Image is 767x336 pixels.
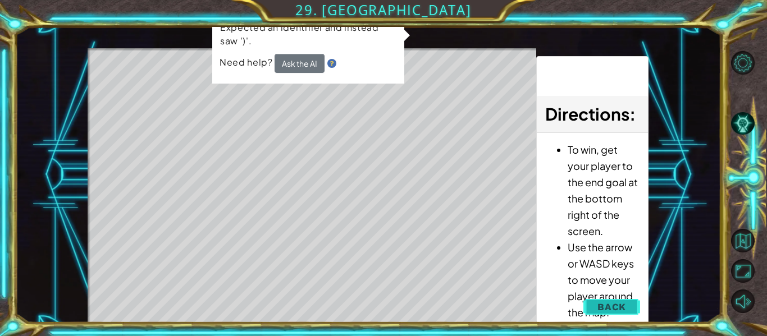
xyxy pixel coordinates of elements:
[731,259,755,283] button: Maximize Browser
[731,289,755,313] button: Mute
[220,21,396,48] p: Expected an identifier and instead saw ')'.
[733,225,767,256] a: Back to Map
[220,57,275,68] span: Need help?
[568,141,640,239] li: To win, get your player to the end goal at the bottom right of the screen.
[597,301,626,312] span: Back
[731,112,755,135] button: AI Hint
[545,102,640,127] h3: :
[568,239,640,320] li: Use the arrow or WASD keys to move your player around the map.
[327,59,336,68] img: Hint
[545,103,629,125] span: Directions
[731,51,755,75] button: Level Options
[275,54,325,73] button: Ask the AI
[731,229,755,252] button: Back to Map
[583,296,640,318] button: Back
